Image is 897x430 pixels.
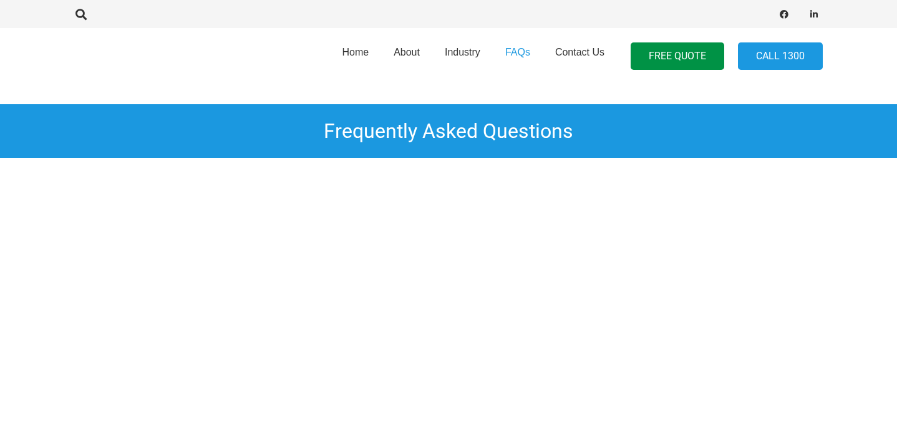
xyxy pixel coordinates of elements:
[342,47,369,57] span: Home
[394,47,420,57] span: About
[543,24,617,88] a: Contact Us
[493,24,543,88] a: FAQs
[69,9,94,20] a: Search
[505,47,530,57] span: FAQs
[74,41,216,72] a: pli_logotransparent
[631,42,724,71] a: FREE QUOTE
[329,24,381,88] a: Home
[381,24,432,88] a: About
[805,6,823,23] a: LinkedIn
[445,47,480,57] span: Industry
[775,6,793,23] a: Facebook
[432,24,493,88] a: Industry
[738,42,823,71] a: Call 1300
[555,47,604,57] span: Contact Us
